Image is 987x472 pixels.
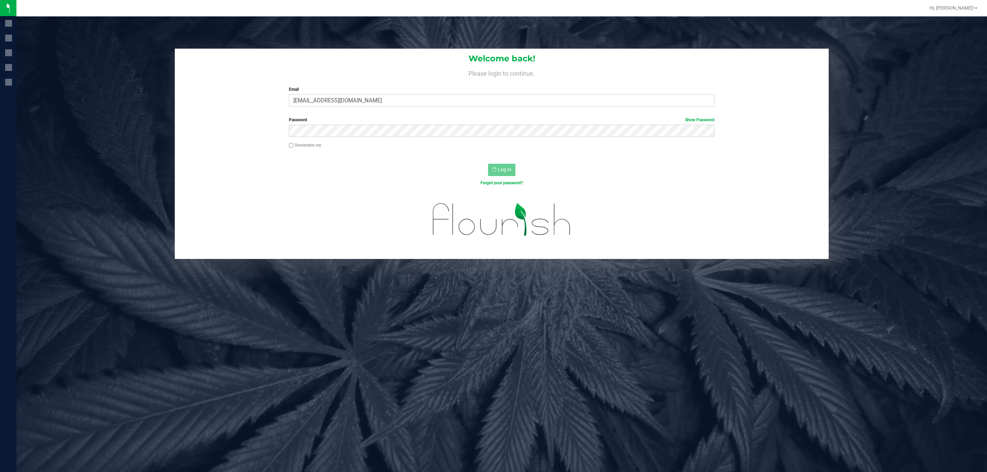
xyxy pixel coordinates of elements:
label: Email [289,86,715,92]
span: Password [289,117,307,122]
h4: Please login to continue. [175,69,829,77]
img: flourish_logo.svg [420,193,584,246]
h1: Welcome back! [175,54,829,63]
a: Show Password [685,117,715,122]
label: Remember me [289,142,321,148]
span: Hi, [PERSON_NAME]! [929,5,974,11]
span: Log In [498,167,511,172]
button: Log In [488,164,515,176]
input: Remember me [289,143,294,148]
a: Forgot your password? [480,181,523,185]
